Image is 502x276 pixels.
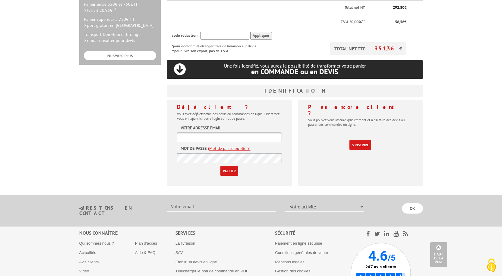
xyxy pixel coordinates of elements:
[393,5,404,10] span: 292,80
[79,230,175,236] div: Nous connaître
[349,140,371,150] a: S'inscrire
[370,5,406,11] p: €
[395,19,404,24] span: 58,56
[84,51,156,60] a: EN SAVOIR PLUS
[484,258,499,273] img: Cookies (fenêtre modale)
[167,201,276,212] input: Votre email
[220,166,238,176] input: Valider
[175,241,195,246] a: La livraison
[84,23,153,28] span: > port gratuit en [GEOGRAPHIC_DATA]
[208,145,251,151] a: (Mot de passe oublié ?)
[84,31,156,43] p: Transport Dom-Tom et Etranger
[177,112,282,121] p: Vous avez déjà effectué des devis ou commandes en ligne ? Identifiez-vous en tapant ici votre log...
[402,203,423,214] input: OK
[275,230,351,236] div: Sécurité
[275,260,305,264] a: Mentions légales
[112,7,116,11] sup: HT
[79,205,159,216] h3: restons en contact
[481,255,502,276] button: Cookies (fenêtre modale)
[79,241,114,246] a: Qui sommes nous ?
[175,260,217,264] a: Etablir un devis en ligne
[84,16,156,28] p: Panier supérieur à 750€ HT
[177,104,282,110] h4: Déjà client ?
[275,269,310,273] a: Gestion des cookies
[84,8,116,13] span: > forfait 20.95€
[172,42,262,53] p: *pour dom-tom et étranger frais de livraison sur devis **pour livraison export, pas de T.V.A
[84,38,135,43] span: > nous consulter pour devis
[79,260,99,264] a: Avis clients
[175,269,248,273] a: Télécharger le bon de commande en PDF
[135,241,157,246] a: Plan d'accès
[135,250,156,255] a: Aide & FAQ
[172,33,200,38] span: code réduction :
[172,19,365,25] p: T.V.A 20,00%**
[181,125,221,131] label: Votre adresse email
[167,85,423,97] h3: Identification
[251,67,338,76] span: en COMMANDE ou en DEVIS
[181,145,207,151] label: Mot de passe
[374,45,399,52] span: 351,36
[250,32,272,40] input: Appliquer
[79,250,96,255] a: Actualités
[330,42,406,55] p: TOTAL NET TTC €
[172,5,365,11] p: Total net HT
[79,269,89,273] a: Vidéo
[430,242,447,267] a: Haut de la page
[308,104,413,116] h4: Pas encore client ?
[175,250,183,255] a: SAV
[275,241,322,246] a: Paiement en ligne sécurisé
[84,1,156,13] p: Panier entre 350€ et 750€ HT
[79,206,84,211] img: newsletter.jpg
[370,19,406,25] p: €
[175,230,275,236] div: Services
[167,63,423,75] p: Une fois identifié, vous aurez la possibilité de transformer votre panier
[308,118,413,127] p: Vous pouvez vous inscrire gratuitement et ainsi faire des devis ou passer des commandes en ligne.
[275,250,328,255] a: Conditions générales de vente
